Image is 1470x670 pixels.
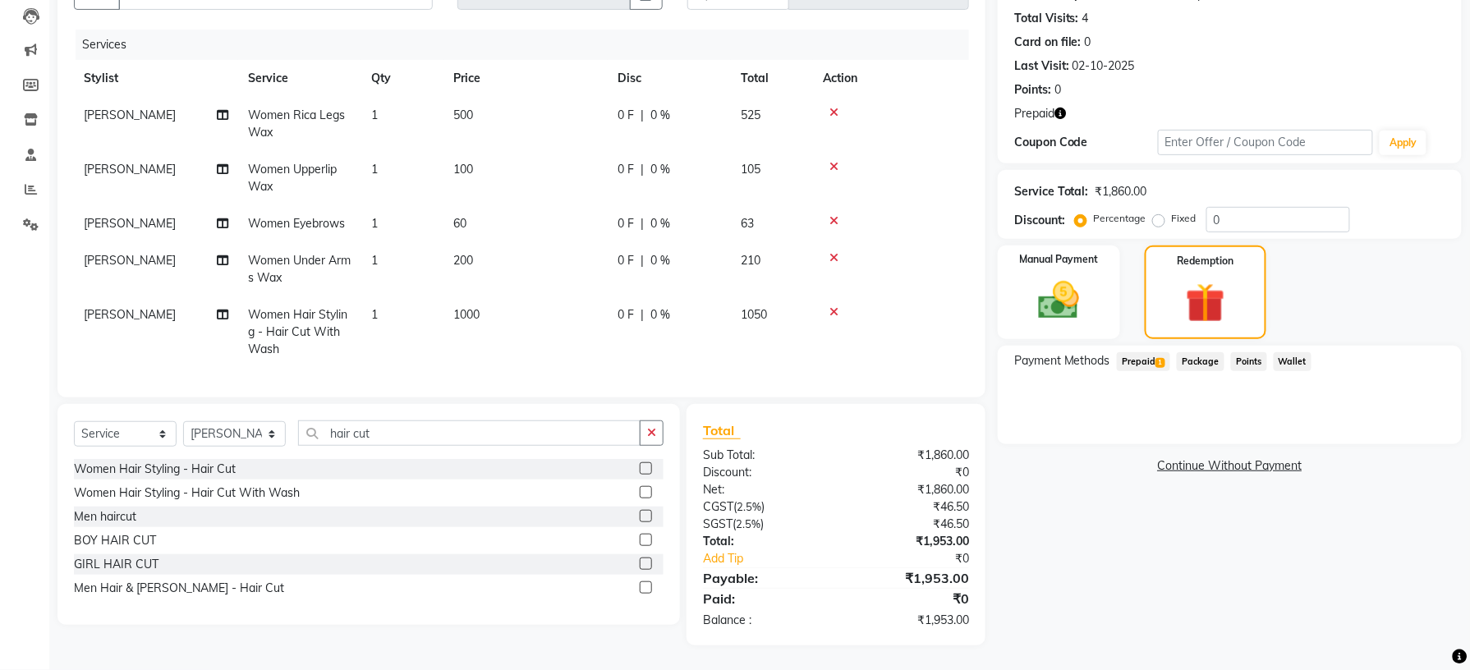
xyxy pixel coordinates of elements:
[836,481,981,498] div: ₹1,860.00
[371,253,378,268] span: 1
[1158,130,1373,155] input: Enter Offer / Coupon Code
[691,612,836,629] div: Balance :
[74,556,158,573] div: GIRL HAIR CUT
[74,580,284,597] div: Men Hair & [PERSON_NAME] - Hair Cut
[84,108,176,122] span: [PERSON_NAME]
[1231,352,1267,371] span: Points
[741,216,754,231] span: 63
[650,306,670,324] span: 0 %
[1054,81,1061,99] div: 0
[1014,105,1054,122] span: Prepaid
[836,498,981,516] div: ₹46.50
[1026,277,1093,324] img: _cash.svg
[741,108,760,122] span: 525
[1014,10,1079,27] div: Total Visits:
[836,533,981,550] div: ₹1,953.00
[650,107,670,124] span: 0 %
[836,447,981,464] div: ₹1,860.00
[248,253,351,285] span: Women Under Arms Wax
[641,215,644,232] span: |
[691,447,836,464] div: Sub Total:
[691,498,836,516] div: ( )
[76,30,981,60] div: Services
[1082,10,1089,27] div: 4
[248,216,345,231] span: Women Eyebrows
[618,306,634,324] span: 0 F
[608,60,731,97] th: Disc
[691,568,836,588] div: Payable:
[618,161,634,178] span: 0 F
[618,107,634,124] span: 0 F
[641,306,644,324] span: |
[371,162,378,177] span: 1
[703,516,733,531] span: SGST
[641,252,644,269] span: |
[1085,34,1091,51] div: 0
[736,517,760,530] span: 2.5%
[453,108,473,122] span: 500
[361,60,443,97] th: Qty
[861,550,981,567] div: ₹0
[1014,352,1110,369] span: Payment Methods
[74,484,300,502] div: Women Hair Styling - Hair Cut With Wash
[836,568,981,588] div: ₹1,953.00
[703,499,733,514] span: CGST
[1177,352,1224,371] span: Package
[1117,352,1170,371] span: Prepaid
[453,307,480,322] span: 1000
[371,216,378,231] span: 1
[1014,81,1051,99] div: Points:
[703,422,741,439] span: Total
[650,252,670,269] span: 0 %
[1001,457,1459,475] a: Continue Without Payment
[741,253,760,268] span: 210
[691,481,836,498] div: Net:
[84,253,176,268] span: [PERSON_NAME]
[1178,254,1234,268] label: Redemption
[1014,212,1065,229] div: Discount:
[238,60,361,97] th: Service
[1380,131,1426,155] button: Apply
[453,216,466,231] span: 60
[1174,278,1238,328] img: _gift.svg
[1073,57,1135,75] div: 02-10-2025
[691,533,836,550] div: Total:
[836,589,981,608] div: ₹0
[74,532,156,549] div: BOY HAIR CUT
[691,516,836,533] div: ( )
[836,464,981,481] div: ₹0
[1014,34,1082,51] div: Card on file:
[1172,211,1197,226] label: Fixed
[248,108,345,140] span: Women Rica Legs Wax
[248,162,337,194] span: Women Upperlip Wax
[84,162,176,177] span: [PERSON_NAME]
[1014,57,1069,75] div: Last Visit:
[371,307,378,322] span: 1
[298,420,641,446] input: Search or Scan
[741,162,760,177] span: 105
[691,550,860,567] a: Add Tip
[453,253,473,268] span: 200
[618,215,634,232] span: 0 F
[74,60,238,97] th: Stylist
[1274,352,1312,371] span: Wallet
[84,216,176,231] span: [PERSON_NAME]
[371,108,378,122] span: 1
[1096,183,1147,200] div: ₹1,860.00
[618,252,634,269] span: 0 F
[74,508,136,525] div: Men haircut
[1014,183,1089,200] div: Service Total:
[691,464,836,481] div: Discount:
[1019,252,1098,267] label: Manual Payment
[1155,358,1165,368] span: 1
[453,162,473,177] span: 100
[641,107,644,124] span: |
[836,612,981,629] div: ₹1,953.00
[443,60,608,97] th: Price
[641,161,644,178] span: |
[813,60,969,97] th: Action
[741,307,767,322] span: 1050
[1094,211,1146,226] label: Percentage
[737,500,761,513] span: 2.5%
[691,589,836,608] div: Paid:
